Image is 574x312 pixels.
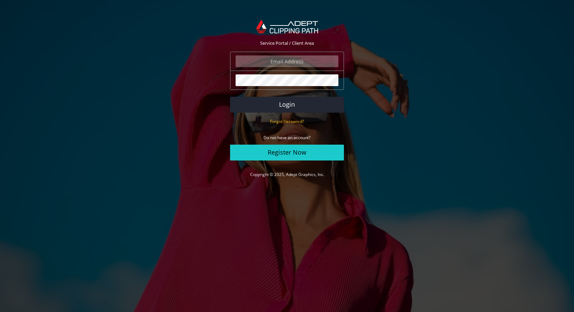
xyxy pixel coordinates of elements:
[260,40,314,46] span: Service Portal / Client Area
[250,171,324,177] a: Copyright © 2025, Adept Graphics, Inc.
[236,55,338,67] input: Email Address
[264,135,310,141] small: Do not have an account?
[256,20,318,33] img: Adept Graphics
[230,97,344,113] button: Login
[270,118,304,124] a: Forgot Password?
[270,118,304,124] small: Forgot Password?
[230,145,344,160] a: Register Now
